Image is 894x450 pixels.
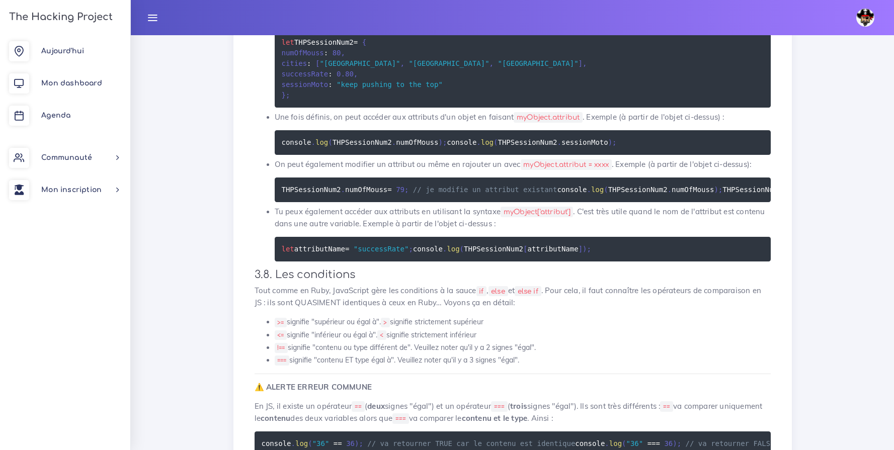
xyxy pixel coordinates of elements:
li: signifie "inférieur ou égal à". signifie strictement inférieur [275,329,771,341]
code: == [660,401,673,412]
span: ) [583,245,587,253]
strong: ⚠️ ALERTE ERREUR COMMUNE [255,382,372,392]
span: = [345,245,349,253]
span: cities [282,59,307,67]
code: > [381,318,390,328]
span: 79 [396,186,404,194]
span: ; [409,245,413,253]
span: "successRate" [354,245,409,253]
span: : [324,49,328,57]
span: ; [443,138,447,146]
span: ; [286,91,290,99]
span: 80 [333,49,341,57]
span: } [282,91,286,99]
span: . [587,186,591,194]
span: , [400,59,404,67]
span: ; [587,245,591,253]
span: ( [494,138,498,146]
span: let [282,38,294,46]
code: == [352,401,365,412]
span: . [341,186,345,194]
span: . [311,138,315,146]
code: myObject.attribut [514,112,583,123]
code: if [476,286,487,297]
span: . [291,439,295,447]
p: En JS, il existe un opérateur ( signes "égal") et un opérateur ( signes "égal"). Ils sont très di... [255,400,771,424]
span: : [328,80,332,88]
span: ; [612,138,616,146]
span: Aujourd'hui [41,47,84,55]
code: === [392,413,409,424]
span: "keep pushing to the top" [337,80,443,88]
span: . [392,138,396,146]
code: attributName console THPSessionNum2 attributName [282,243,594,254]
span: , [341,49,345,57]
span: . [443,245,447,253]
span: Communauté [41,154,92,161]
code: THPSessionNum2 [282,37,587,101]
span: { [362,38,366,46]
code: === [491,401,508,412]
span: log [447,245,459,253]
span: sessionMoto [282,80,329,88]
code: myObject['attribut'] [501,207,573,217]
p: Tu peux également accéder aux attributs en utilisant la syntaxe . C'est très utile quand le nom d... [275,206,771,230]
code: myObject.attribut = xxxx [521,159,612,170]
p: On peut également modifier un attribut ou même en rajouter un avec . Exemple (à partir de l'objet... [275,158,771,170]
code: !== [275,343,288,353]
span: ; [359,439,363,447]
span: === [647,439,660,447]
span: Mon inscription [41,186,102,194]
span: , [583,59,587,67]
img: avatar [856,9,874,27]
span: 36 [664,439,673,447]
span: let [282,245,294,253]
span: log [315,138,328,146]
span: ; [718,186,722,194]
span: = [387,186,391,194]
span: Mon dashboard [41,79,102,87]
span: ; [677,439,681,447]
span: log [295,439,308,447]
span: // je modifie un attribut existant [413,186,557,194]
span: = [354,38,358,46]
code: >= [275,318,287,328]
span: ( [460,245,464,253]
span: ( [328,138,332,146]
span: successRate [282,70,329,78]
strong: contenu et le type [462,413,528,423]
span: ] [579,59,583,67]
span: . [557,138,561,146]
span: ) [355,439,359,447]
code: else if [515,286,541,297]
span: log [591,186,604,194]
span: ( [308,439,312,447]
span: ] [579,245,583,253]
span: , [490,59,494,67]
span: 36 [346,439,355,447]
span: ) [673,439,677,447]
code: === [275,355,289,366]
span: : [307,59,311,67]
h3: 3.8. Les conditions [255,268,771,281]
p: Tout comme en Ruby, JavaScript gère les conditions à la sauce , et . Pour cela, il faut connaître... [255,285,771,309]
span: "[GEOGRAPHIC_DATA]" [319,59,400,67]
span: // va retourner TRUE car le contenu est identique [367,439,575,447]
span: ; [404,186,409,194]
span: ( [604,186,608,194]
span: "36" [626,439,643,447]
li: signifie "contenu ou type différent de". Veuillez noter qu'il y a 2 signes "égal". [275,341,771,354]
strong: deux [367,401,385,411]
span: == [334,439,342,447]
span: ( [622,439,626,447]
span: . [668,186,672,194]
span: ) [714,186,718,194]
span: "[GEOGRAPHIC_DATA]" [498,59,578,67]
code: else [489,286,508,297]
span: log [481,138,494,146]
span: "36" [312,439,330,447]
span: log [609,439,622,447]
strong: contenu [261,413,290,423]
span: [ [523,245,527,253]
span: [ [315,59,319,67]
